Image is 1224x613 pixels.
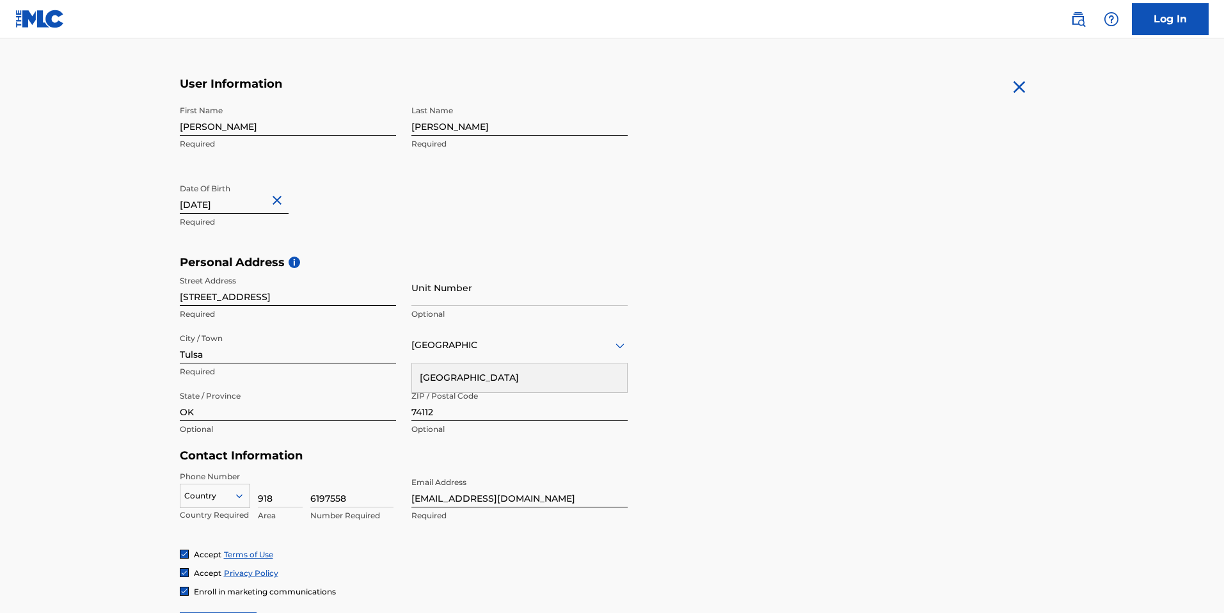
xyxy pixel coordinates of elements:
[224,568,278,578] a: Privacy Policy
[258,510,303,521] p: Area
[411,138,628,150] p: Required
[180,138,396,150] p: Required
[411,510,628,521] p: Required
[310,510,393,521] p: Number Required
[224,550,273,559] a: Terms of Use
[180,424,396,435] p: Optional
[180,308,396,320] p: Required
[15,10,65,28] img: MLC Logo
[180,569,188,577] img: checkbox
[269,181,289,220] button: Close
[180,509,250,521] p: Country Required
[411,308,628,320] p: Optional
[194,587,336,596] span: Enroll in marketing communications
[180,587,188,595] img: checkbox
[1065,6,1091,32] a: Public Search
[1132,3,1209,35] a: Log In
[289,257,300,268] span: i
[180,366,396,378] p: Required
[180,550,188,558] img: checkbox
[411,424,628,435] p: Optional
[1104,12,1119,27] img: help
[180,216,396,228] p: Required
[1070,12,1086,27] img: search
[412,363,627,392] div: [GEOGRAPHIC_DATA]
[1099,6,1124,32] div: Help
[1009,77,1029,97] img: close
[180,255,1045,270] h5: Personal Address
[194,550,221,559] span: Accept
[180,449,628,463] h5: Contact Information
[194,568,221,578] span: Accept
[180,77,628,92] h5: User Information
